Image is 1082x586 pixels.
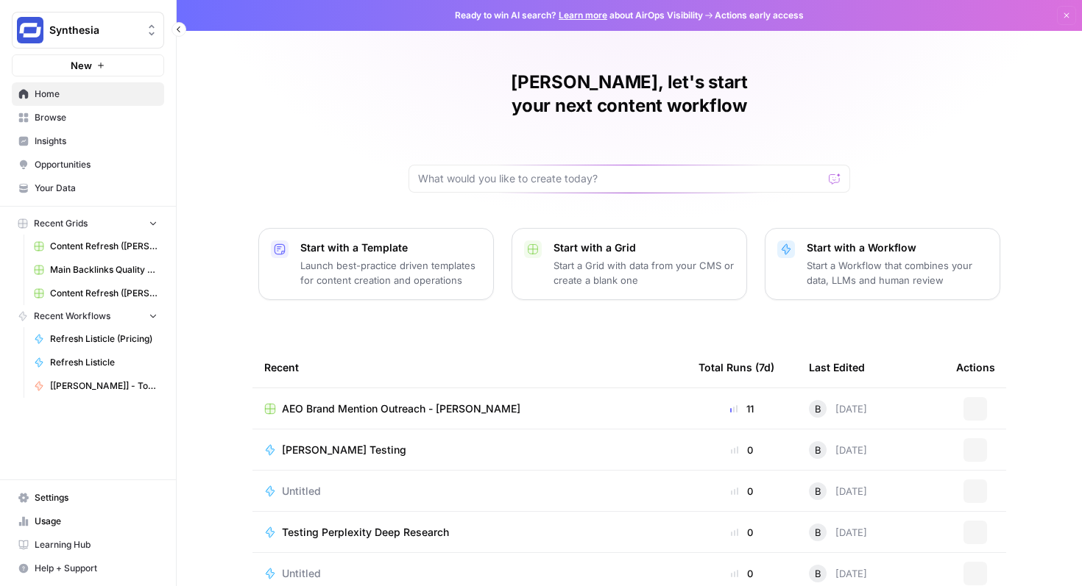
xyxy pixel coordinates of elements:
button: Start with a WorkflowStart a Workflow that combines your data, LLMs and human review [765,228,1000,300]
a: Refresh Listicle (Pricing) [27,327,164,351]
a: Opportunities [12,153,164,176]
h1: [PERSON_NAME], let's start your next content workflow [409,71,850,118]
span: Content Refresh ([PERSON_NAME]) [50,287,158,300]
span: Recent Grids [34,217,88,230]
span: Recent Workflows [34,310,110,323]
span: Help + Support [35,562,158,575]
span: Untitled [282,566,321,581]
div: [DATE] [809,524,867,541]
span: B [815,566,821,581]
div: [DATE] [809,400,867,418]
div: 0 [699,525,785,540]
button: Recent Workflows [12,305,164,327]
span: New [71,58,92,73]
span: Learning Hub [35,538,158,551]
a: [[PERSON_NAME]] - Tools & Features Pages Refreshe - [MAIN WORKFLOW] [27,374,164,398]
button: New [12,54,164,76]
span: B [815,525,821,540]
div: 0 [699,443,785,457]
button: Help + Support [12,557,164,580]
a: Browse [12,106,164,129]
a: Content Refresh ([PERSON_NAME]) [27,282,164,305]
div: Last Edited [809,347,865,387]
span: Ready to win AI search? about AirOps Visibility [455,9,703,22]
p: Start with a Workflow [807,240,988,255]
a: Content Refresh ([PERSON_NAME]'s edit) [27,235,164,258]
a: Learn more [559,10,607,21]
span: Your Data [35,182,158,195]
a: Usage [12,510,164,533]
span: Home [35,87,158,101]
button: Start with a TemplateLaunch best-practice driven templates for content creation and operations [258,228,494,300]
span: B [815,484,821,499]
a: Insights [12,129,164,153]
p: Start with a Template [300,240,481,255]
a: Refresh Listicle [27,351,164,374]
span: Actions early access [715,9,804,22]
div: 0 [699,484,785,499]
span: AEO Brand Mention Outreach - [PERSON_NAME] [282,401,520,416]
div: [DATE] [809,482,867,500]
span: Opportunities [35,158,158,171]
a: Home [12,82,164,106]
span: Testing Perplexity Deep Research [282,525,449,540]
span: Usage [35,515,158,528]
a: Untitled [264,484,675,499]
span: [PERSON_NAME] Testing [282,443,406,457]
div: Actions [956,347,995,387]
a: AEO Brand Mention Outreach - [PERSON_NAME] [264,401,675,416]
span: [[PERSON_NAME]] - Tools & Features Pages Refreshe - [MAIN WORKFLOW] [50,379,158,393]
a: Learning Hub [12,533,164,557]
span: Browse [35,111,158,124]
span: Settings [35,491,158,504]
a: Testing Perplexity Deep Research [264,525,675,540]
a: Settings [12,486,164,510]
p: Start a Grid with data from your CMS or create a blank one [554,258,735,287]
button: Recent Grids [12,212,164,235]
img: Synthesia Logo [17,17,43,43]
a: [PERSON_NAME] Testing [264,443,675,457]
span: Main Backlinks Quality Checker - MAIN [50,263,158,276]
span: B [815,401,821,416]
div: 11 [699,401,785,416]
span: Content Refresh ([PERSON_NAME]'s edit) [50,240,158,253]
a: Untitled [264,566,675,581]
span: Refresh Listicle (Pricing) [50,332,158,346]
div: [DATE] [809,441,867,459]
a: Main Backlinks Quality Checker - MAIN [27,258,164,282]
a: Your Data [12,176,164,200]
div: [DATE] [809,565,867,582]
input: What would you like to create today? [418,171,823,186]
span: Refresh Listicle [50,356,158,369]
div: Recent [264,347,675,387]
button: Workspace: Synthesia [12,12,164,49]
button: Start with a GridStart a Grid with data from your CMS or create a blank one [512,228,747,300]
span: Untitled [282,484,321,499]
p: Start with a Grid [554,240,735,255]
div: Total Runs (7d) [699,347,774,387]
p: Launch best-practice driven templates for content creation and operations [300,258,481,287]
span: Insights [35,135,158,148]
div: 0 [699,566,785,581]
span: B [815,443,821,457]
span: Synthesia [49,23,138,37]
p: Start a Workflow that combines your data, LLMs and human review [807,258,988,287]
